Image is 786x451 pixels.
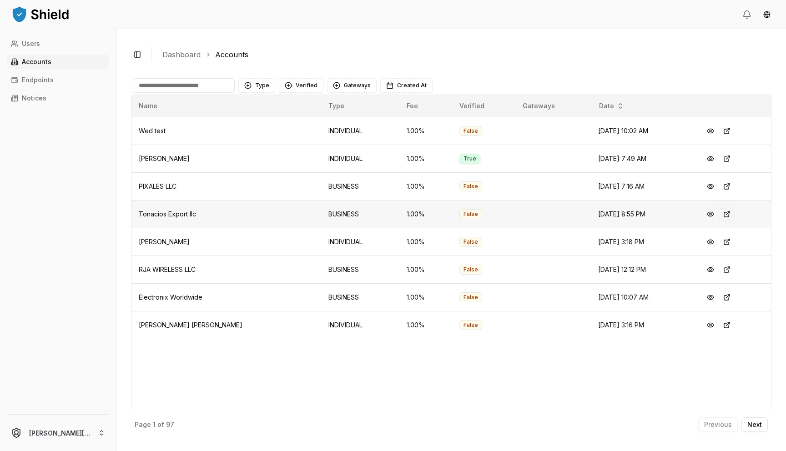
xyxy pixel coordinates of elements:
[321,117,399,145] td: INDIVIDUAL
[321,145,399,172] td: INDIVIDUAL
[7,91,109,105] a: Notices
[407,321,425,329] span: 1.00 %
[22,95,46,101] p: Notices
[162,49,201,60] a: Dashboard
[139,182,176,190] span: PIXALES LLC
[407,127,425,135] span: 1.00 %
[22,77,54,83] p: Endpoints
[407,155,425,162] span: 1.00 %
[598,238,644,246] span: [DATE] 3:18 PM
[238,78,275,93] button: Type
[166,421,174,428] p: 97
[7,55,109,69] a: Accounts
[29,428,91,438] p: [PERSON_NAME][EMAIL_ADDRESS][DOMAIN_NAME]
[399,95,452,117] th: Fee
[515,95,590,117] th: Gateways
[7,73,109,87] a: Endpoints
[598,127,648,135] span: [DATE] 10:02 AM
[139,210,196,218] span: Tonacios Export llc
[595,99,628,113] button: Date
[139,127,166,135] span: Wed test
[22,59,51,65] p: Accounts
[321,228,399,256] td: INDIVIDUAL
[215,49,248,60] a: Accounts
[131,95,321,117] th: Name
[321,256,399,283] td: BUSINESS
[139,321,242,329] span: [PERSON_NAME] [PERSON_NAME]
[747,421,762,428] p: Next
[11,5,70,23] img: ShieldPay Logo
[598,293,649,301] span: [DATE] 10:07 AM
[407,182,425,190] span: 1.00 %
[139,155,190,162] span: [PERSON_NAME]
[321,172,399,200] td: BUSINESS
[135,421,151,428] p: Page
[598,210,645,218] span: [DATE] 8:55 PM
[598,321,644,329] span: [DATE] 3:16 PM
[598,182,645,190] span: [DATE] 7:16 AM
[380,78,433,93] button: Created At
[407,238,425,246] span: 1.00 %
[321,200,399,228] td: BUSINESS
[327,78,377,93] button: Gateways
[321,95,399,117] th: Type
[157,421,164,428] p: of
[162,49,764,60] nav: breadcrumb
[139,293,202,301] span: Electronix Worldwide
[22,40,40,47] p: Users
[139,266,196,273] span: RJA WIRELESS LLC
[407,293,425,301] span: 1.00 %
[4,418,112,447] button: [PERSON_NAME][EMAIL_ADDRESS][DOMAIN_NAME]
[741,417,768,432] button: Next
[153,421,156,428] p: 1
[279,78,323,93] button: Verified
[598,155,646,162] span: [DATE] 7:49 AM
[7,36,109,51] a: Users
[321,311,399,339] td: INDIVIDUAL
[321,283,399,311] td: BUSINESS
[139,238,190,246] span: [PERSON_NAME]
[598,266,646,273] span: [DATE] 12:12 PM
[407,266,425,273] span: 1.00 %
[452,95,516,117] th: Verified
[397,82,427,89] span: Created At
[407,210,425,218] span: 1.00 %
